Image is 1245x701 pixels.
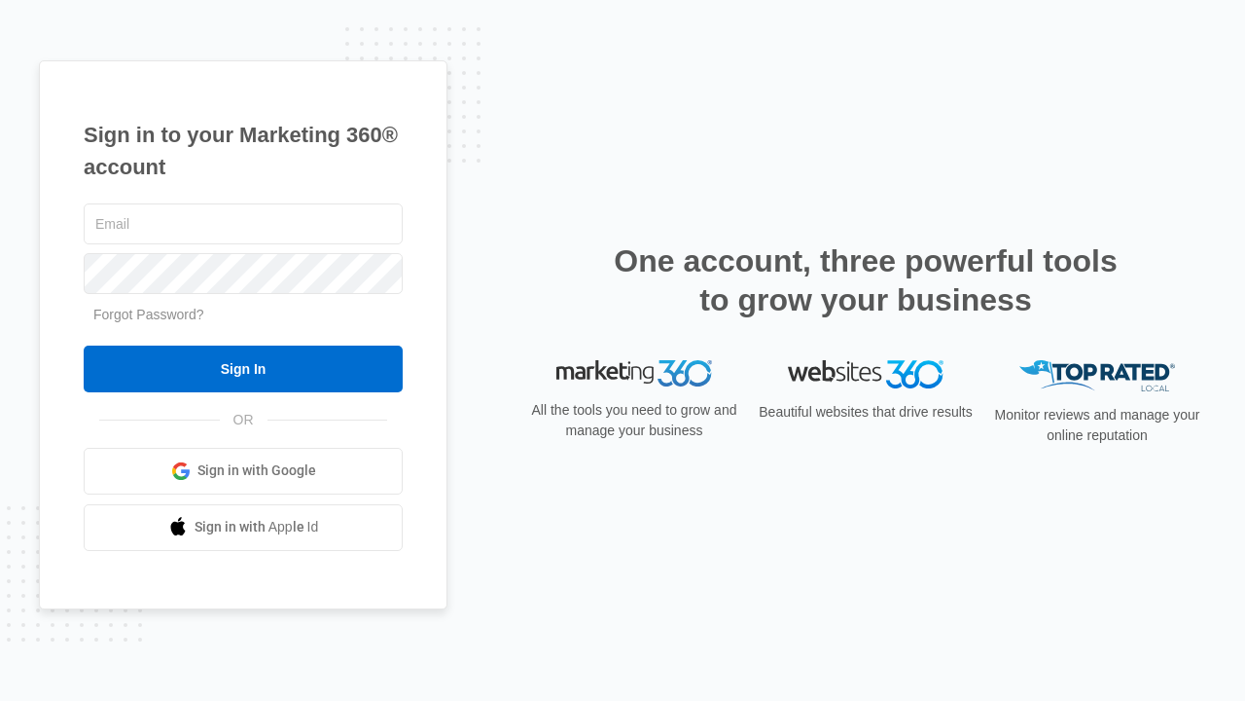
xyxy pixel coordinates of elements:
[84,448,403,495] a: Sign in with Google
[220,410,267,430] span: OR
[84,119,403,183] h1: Sign in to your Marketing 360® account
[988,405,1206,446] p: Monitor reviews and manage your online reputation
[84,203,403,244] input: Email
[197,461,316,481] span: Sign in with Google
[1019,360,1175,392] img: Top Rated Local
[84,346,403,392] input: Sign In
[556,360,712,387] img: Marketing 360
[93,307,204,322] a: Forgot Password?
[525,400,743,441] p: All the tools you need to grow and manage your business
[788,360,943,388] img: Websites 360
[84,504,403,551] a: Sign in with Apple Id
[608,241,1123,319] h2: One account, three powerful tools to grow your business
[195,517,319,537] span: Sign in with Apple Id
[757,402,975,423] p: Beautiful websites that drive results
